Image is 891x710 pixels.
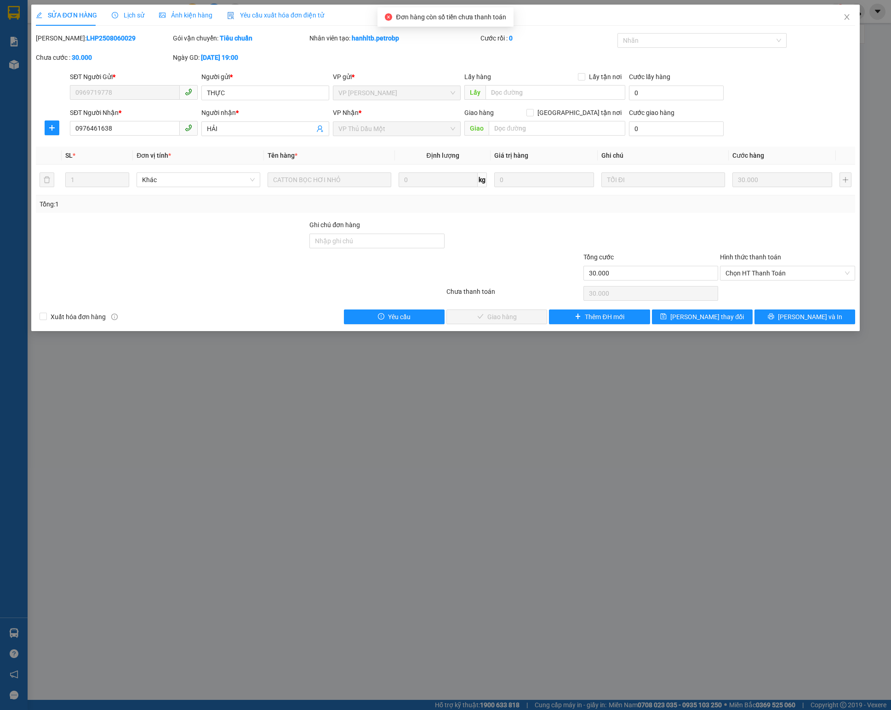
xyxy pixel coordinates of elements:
[485,85,625,100] input: Dọc đường
[316,125,324,132] span: user-add
[396,13,506,21] span: Đơn hàng còn số tiền chưa thanh toán
[583,253,614,261] span: Tổng cước
[768,313,774,321] span: printer
[446,309,547,324] button: checkGiao hàng
[660,313,667,321] span: save
[494,152,528,159] span: Giá trị hàng
[173,52,308,63] div: Ngày GD:
[36,52,171,63] div: Chưa cước :
[86,34,136,42] b: LHP2508060029
[338,86,455,100] span: VP Lê Hồng Phong
[732,152,764,159] span: Cước hàng
[464,109,494,116] span: Giao hàng
[333,72,461,82] div: VP gửi
[629,109,674,116] label: Cước giao hàng
[220,34,252,42] b: Tiêu chuẩn
[509,34,513,42] b: 0
[385,13,392,21] span: close-circle
[47,312,109,322] span: Xuất hóa đơn hàng
[840,172,851,187] button: plus
[173,33,308,43] div: Gói vận chuyển:
[45,120,59,135] button: plus
[720,253,781,261] label: Hình thức thanh toán
[629,73,670,80] label: Cước lấy hàng
[601,172,725,187] input: Ghi Chú
[575,313,581,321] span: plus
[534,108,625,118] span: [GEOGRAPHIC_DATA] tận nơi
[464,121,489,136] span: Giao
[388,312,411,322] span: Yêu cầu
[725,266,850,280] span: Chọn HT Thanh Toán
[36,11,97,19] span: SỬA ĐƠN HÀNG
[70,108,198,118] div: SĐT Người Nhận
[201,72,329,82] div: Người gửi
[137,152,171,159] span: Đơn vị tính
[36,33,171,43] div: [PERSON_NAME]:
[754,309,855,324] button: printer[PERSON_NAME] và In
[201,54,238,61] b: [DATE] 19:00
[480,33,616,43] div: Cước rồi :
[489,121,625,136] input: Dọc đường
[309,234,445,248] input: Ghi chú đơn hàng
[834,5,860,30] button: Close
[40,172,54,187] button: delete
[268,152,297,159] span: Tên hàng
[333,109,359,116] span: VP Nhận
[464,73,491,80] span: Lấy hàng
[112,11,144,19] span: Lịch sử
[378,313,384,321] span: exclamation-circle
[478,172,487,187] span: kg
[549,309,650,324] button: plusThêm ĐH mới
[629,86,724,100] input: Cước lấy hàng
[585,72,625,82] span: Lấy tận nơi
[670,312,744,322] span: [PERSON_NAME] thay đổi
[201,108,329,118] div: Người nhận
[159,11,212,19] span: Ảnh kiện hàng
[309,221,360,229] label: Ghi chú đơn hàng
[464,85,485,100] span: Lấy
[65,152,73,159] span: SL
[629,121,724,136] input: Cước giao hàng
[309,33,479,43] div: Nhân viên tạo:
[268,172,391,187] input: VD: Bàn, Ghế
[778,312,842,322] span: [PERSON_NAME] và In
[227,12,234,19] img: icon
[112,12,118,18] span: clock-circle
[338,122,455,136] span: VP Thủ Dầu Một
[843,13,851,21] span: close
[652,309,753,324] button: save[PERSON_NAME] thay đổi
[111,314,118,320] span: info-circle
[72,54,92,61] b: 30.000
[36,12,42,18] span: edit
[185,124,192,132] span: phone
[185,88,192,96] span: phone
[426,152,459,159] span: Định lượng
[142,173,255,187] span: Khác
[352,34,399,42] b: hanhltb.petrobp
[70,72,198,82] div: SĐT Người Gửi
[732,172,832,187] input: 0
[45,124,59,132] span: plus
[445,286,583,303] div: Chưa thanh toán
[344,309,445,324] button: exclamation-circleYêu cầu
[40,199,344,209] div: Tổng: 1
[227,11,324,19] span: Yêu cầu xuất hóa đơn điện tử
[159,12,166,18] span: picture
[494,172,594,187] input: 0
[585,312,624,322] span: Thêm ĐH mới
[598,147,729,165] th: Ghi chú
